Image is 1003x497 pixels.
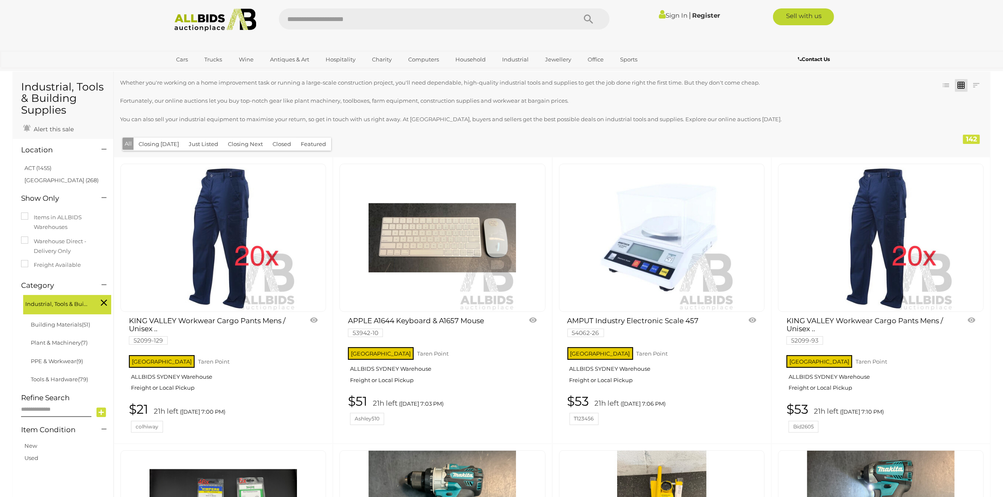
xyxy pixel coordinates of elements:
img: Allbids.com.au [170,8,261,32]
span: (79) [78,376,88,383]
a: AMPUT Industry Electronic Scale 457 54062-26 [567,317,727,336]
a: Sign In [659,11,687,19]
b: Contact Us [798,56,830,62]
a: $51 21h left ([DATE] 7:03 PM) Ashley510 [348,394,539,425]
a: $53 21h left ([DATE] 7:10 PM) Bid2605 [786,402,977,433]
button: Closed [267,138,296,151]
img: AMPUT Industry Electronic Scale 457 [588,164,736,311]
a: AMPUT Industry Electronic Scale 457 [559,164,765,312]
a: KING VALLEY Workwear Cargo Pants Mens / Unisex Size 97R - Lot of 20 [778,164,984,312]
img: KING VALLEY Workwear Cargo Pants Mens / Unisex Size 102R - Lot of 20 [150,164,297,311]
a: $21 21h left ([DATE] 7:00 PM) colhiway [129,402,320,433]
button: Featured [296,138,331,151]
a: Sell with us [773,8,834,25]
a: Sports [615,53,643,66]
a: ACT (1455) [24,165,51,171]
button: Search [567,8,610,29]
a: [GEOGRAPHIC_DATA] (268) [24,177,99,183]
p: Whether you're working on a home improvement task or running a large-scale construction project, ... [120,78,906,88]
span: (7) [81,339,88,346]
label: Items in ALLBIDS Warehouses [21,213,105,232]
a: [GEOGRAPHIC_DATA] Taren Point ALLBIDS SYDNEY Warehouse Freight or Local Pickup [567,345,758,390]
img: KING VALLEY Workwear Cargo Pants Mens / Unisex Size 97R - Lot of 20 [807,164,955,311]
a: Wine [233,53,259,66]
div: 142 [963,135,980,144]
a: KING VALLEY Workwear Cargo Pants Mens / Unisex .. 52099-129 [129,317,289,344]
button: Just Listed [184,138,223,151]
a: KING VALLEY Workwear Cargo Pants Mens / Unisex Size 102R - Lot of 20 [120,164,326,312]
a: Tools & Hardware(79) [31,376,88,383]
a: Antiques & Art [265,53,315,66]
a: Building Materials(51) [31,321,90,328]
span: Alert this sale [32,125,74,133]
a: Trucks [199,53,228,66]
a: [GEOGRAPHIC_DATA] [171,66,242,80]
p: You can also sell your industrial equipment to maximise your return, so get in touch with us righ... [120,114,906,124]
span: Industrial, Tools & Building Supplies [25,297,88,309]
a: Computers [403,53,444,66]
a: $53 21h left ([DATE] 7:06 PM) T123456 [567,394,758,425]
a: KING VALLEY Workwear Cargo Pants Mens / Unisex .. 52099-93 [786,317,946,344]
a: [GEOGRAPHIC_DATA] Taren Point ALLBIDS SYDNEY Warehouse Freight or Local Pickup [786,353,977,398]
span: (51) [82,321,90,328]
a: Alert this sale [21,122,76,135]
h1: Industrial, Tools & Building Supplies [21,81,105,116]
a: Industrial [497,53,534,66]
a: APPLE A1644 Keyboard & A1657 Mouse 53942-10 [348,317,508,336]
a: Register [692,11,720,19]
button: Closing [DATE] [134,138,184,151]
button: All [123,138,134,150]
h4: Category [21,282,89,290]
a: Hospitality [320,53,361,66]
a: Cars [171,53,194,66]
img: APPLE A1644 Keyboard & A1657 Mouse [369,164,516,311]
label: Freight Available [21,260,81,270]
h4: Item Condition [21,426,89,434]
a: PPE & Workwear(9) [31,358,83,364]
h4: Show Only [21,194,89,202]
h4: Location [21,146,89,154]
p: Fortunately, our online auctions let you buy top-notch gear like plant machinery, toolboxes, farm... [120,96,906,106]
a: Used [24,454,38,461]
span: | [689,11,691,20]
span: (9) [76,358,83,364]
label: Warehouse Direct - Delivery Only [21,237,105,256]
a: Charity [366,53,397,66]
a: [GEOGRAPHIC_DATA] Taren Point ALLBIDS SYDNEY Warehouse Freight or Local Pickup [348,345,539,390]
a: APPLE A1644 Keyboard & A1657 Mouse [340,164,545,312]
a: Contact Us [798,55,832,64]
a: Household [450,53,491,66]
a: Office [582,53,609,66]
a: [GEOGRAPHIC_DATA] Taren Point ALLBIDS SYDNEY Warehouse Freight or Local Pickup [129,353,320,398]
a: Plant & Machinery(7) [31,339,88,346]
button: Closing Next [223,138,268,151]
h4: Refine Search [21,394,111,402]
a: Jewellery [540,53,577,66]
a: New [24,442,37,449]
